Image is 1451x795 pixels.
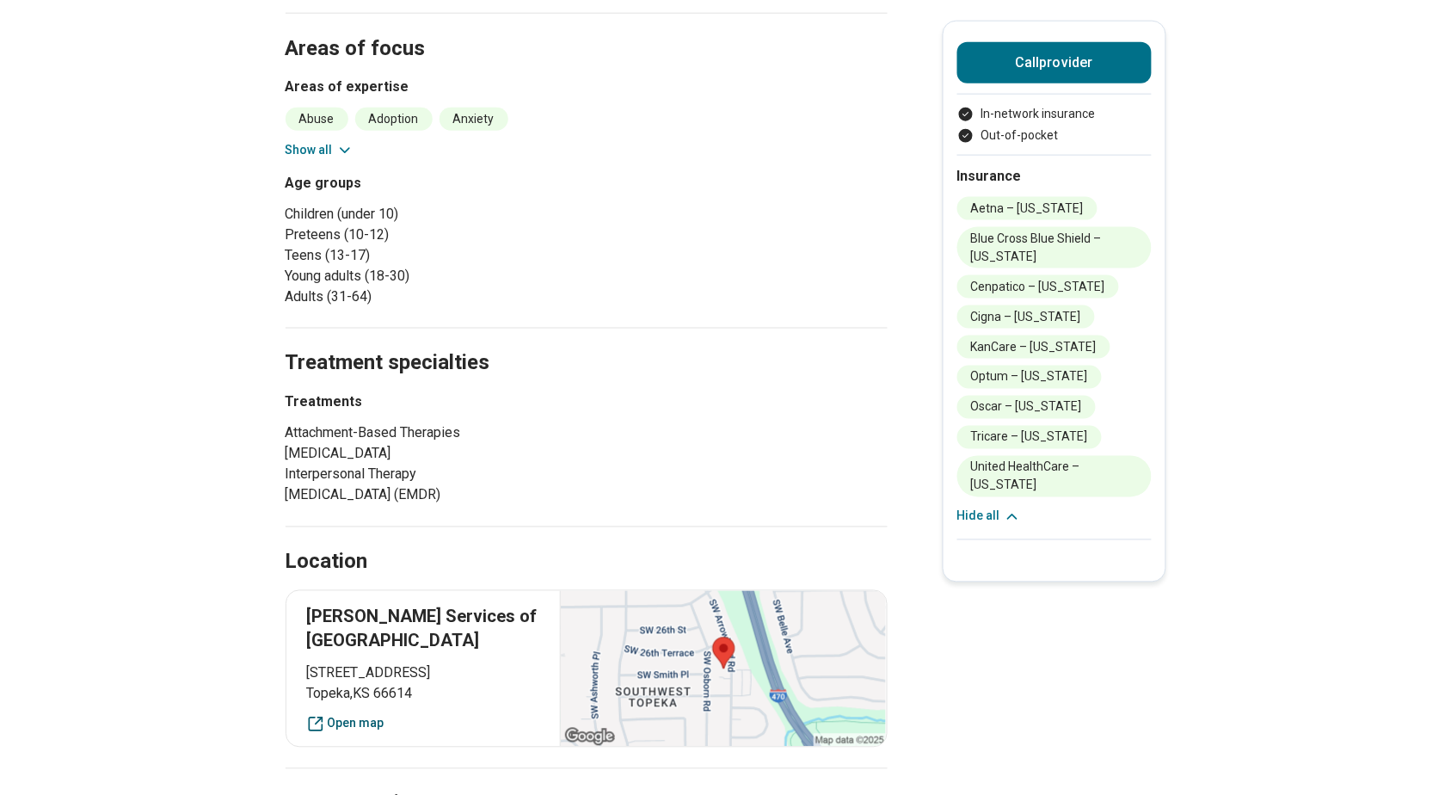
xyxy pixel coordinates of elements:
[286,392,526,413] h3: Treatments
[957,426,1102,449] li: Tricare – [US_STATE]
[286,141,354,159] button: Show all
[286,204,580,225] li: Children (under 10)
[286,266,580,287] li: Young adults (18-30)
[286,465,526,485] li: Interpersonal Therapy
[957,105,1152,123] li: In-network insurance
[957,227,1152,268] li: Blue Cross Blue Shield – [US_STATE]
[286,308,888,379] h2: Treatment specialties
[307,715,540,733] a: Open map
[286,423,526,444] li: Attachment-Based Therapies
[286,444,526,465] li: [MEDICAL_DATA]
[286,548,368,577] h2: Location
[355,108,433,131] li: Adoption
[957,42,1152,83] button: Callprovider
[307,605,540,653] p: [PERSON_NAME] Services of [GEOGRAPHIC_DATA]
[957,336,1110,359] li: KanCare – [US_STATE]
[957,126,1152,145] li: Out-of-pocket
[286,225,580,245] li: Preteens (10-12)
[957,396,1096,419] li: Oscar – [US_STATE]
[286,485,526,506] li: [MEDICAL_DATA] (EMDR)
[307,684,540,705] span: Topeka , KS 66614
[957,456,1152,497] li: United HealthCare – [US_STATE]
[286,245,580,266] li: Teens (13-17)
[957,197,1097,220] li: Aetna – [US_STATE]
[957,305,1095,329] li: Cigna – [US_STATE]
[957,275,1119,299] li: Cenpatico – [US_STATE]
[957,105,1152,145] ul: Payment options
[286,108,348,131] li: Abuse
[286,77,888,97] h3: Areas of expertise
[286,173,580,194] h3: Age groups
[957,166,1152,187] h2: Insurance
[957,508,1021,526] button: Hide all
[440,108,508,131] li: Anxiety
[957,366,1102,389] li: Optum – [US_STATE]
[307,663,540,684] span: [STREET_ADDRESS]
[286,287,580,307] li: Adults (31-64)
